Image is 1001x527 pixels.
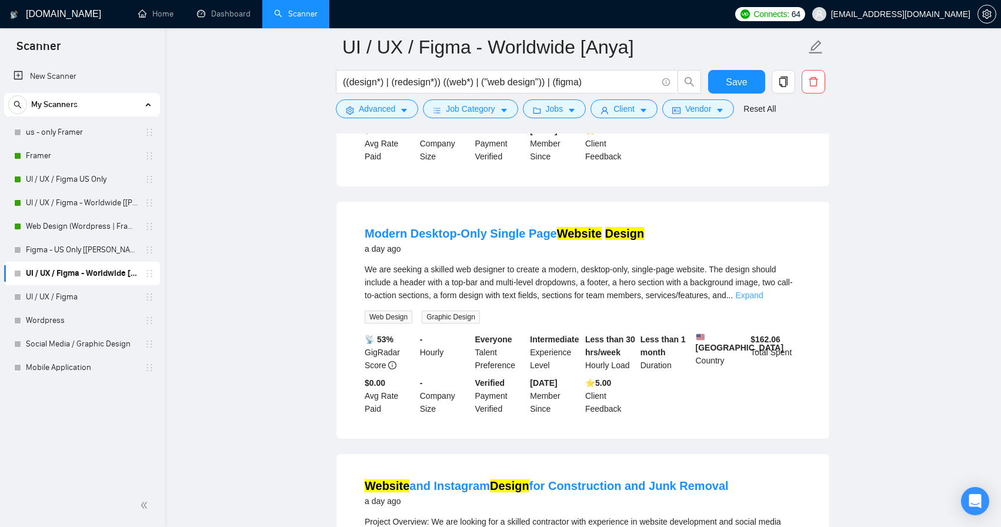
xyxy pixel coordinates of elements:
[145,339,154,349] span: holder
[145,151,154,161] span: holder
[772,70,795,94] button: copy
[772,76,795,87] span: copy
[977,5,996,24] button: setting
[362,333,418,372] div: GigRadar Score
[546,102,563,115] span: Jobs
[418,124,473,163] div: Company Size
[640,335,686,357] b: Less than 1 month
[342,32,806,62] input: Scanner name...
[336,99,418,118] button: settingAdvancedcaret-down
[10,5,18,24] img: logo
[346,106,354,115] span: setting
[748,333,803,372] div: Total Spent
[140,499,152,511] span: double-left
[678,70,701,94] button: search
[420,378,423,388] b: -
[473,333,528,372] div: Talent Preference
[26,285,138,309] a: UI / UX / Figma
[145,245,154,255] span: holder
[362,376,418,415] div: Avg Rate Paid
[735,291,763,300] a: Expand
[26,332,138,356] a: Social Media / Graphic Design
[672,106,680,115] span: idcard
[613,102,635,115] span: Client
[696,333,784,352] b: [GEOGRAPHIC_DATA]
[9,101,26,109] span: search
[433,106,441,115] span: bars
[977,9,996,19] a: setting
[26,356,138,379] a: Mobile Application
[716,106,724,115] span: caret-down
[420,335,423,344] b: -
[365,378,385,388] b: $0.00
[605,227,645,240] mark: Design
[815,10,823,18] span: user
[585,335,635,357] b: Less than 30 hrs/week
[726,291,733,300] span: ...
[639,106,648,115] span: caret-down
[4,93,160,379] li: My Scanners
[422,311,480,323] span: Graphic Design
[802,70,825,94] button: delete
[365,479,729,492] a: Websiteand InstagramDesignfor Construction and Junk Removal
[26,309,138,332] a: Wordpress
[26,215,138,238] a: Web Design (Wordpress | Framer)
[26,238,138,262] a: Figma - US Only [[PERSON_NAME]]
[528,124,583,163] div: Member Since
[26,144,138,168] a: Framer
[423,99,518,118] button: barsJob Categorycaret-down
[726,75,747,89] span: Save
[685,102,711,115] span: Vendor
[600,106,609,115] span: user
[145,128,154,137] span: holder
[678,76,700,87] span: search
[145,292,154,302] span: holder
[362,124,418,163] div: Avg Rate Paid
[138,9,173,19] a: homeHome
[530,335,579,344] b: Intermediate
[365,479,409,492] mark: Website
[802,76,825,87] span: delete
[792,8,800,21] span: 64
[365,227,644,240] a: Modern Desktop-Only Single PageWebsite Design
[708,70,765,94] button: Save
[145,222,154,231] span: holder
[475,335,512,344] b: Everyone
[557,227,602,240] mark: Website
[365,494,729,508] div: a day ago
[978,9,996,19] span: setting
[26,168,138,191] a: UI / UX / Figma US Only
[365,311,412,323] span: Web Design
[388,361,396,369] span: info-circle
[418,333,473,372] div: Hourly
[365,263,801,302] div: We are seeking a skilled web designer to create a modern, desktop-only, single-page website. The ...
[274,9,318,19] a: searchScanner
[197,9,251,19] a: dashboardDashboard
[4,65,160,88] li: New Scanner
[145,316,154,325] span: holder
[145,269,154,278] span: holder
[7,38,70,62] span: Scanner
[365,242,644,256] div: a day ago
[740,9,750,19] img: upwork-logo.png
[530,378,557,388] b: [DATE]
[583,376,638,415] div: Client Feedback
[585,378,611,388] b: ⭐️ 5.00
[418,376,473,415] div: Company Size
[590,99,658,118] button: userClientcaret-down
[400,106,408,115] span: caret-down
[638,333,693,372] div: Duration
[26,121,138,144] a: us - only Framer
[533,106,541,115] span: folder
[8,95,27,114] button: search
[343,75,657,89] input: Search Freelance Jobs...
[528,333,583,372] div: Experience Level
[26,191,138,215] a: UI / UX / Figma - Worldwide [[PERSON_NAME]]
[750,335,780,344] b: $ 162.06
[359,102,395,115] span: Advanced
[568,106,576,115] span: caret-down
[583,333,638,372] div: Hourly Load
[696,333,705,341] img: 🇺🇸
[528,376,583,415] div: Member Since
[365,265,793,300] span: We are seeking a skilled web designer to create a modern, desktop-only, single-page website. The ...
